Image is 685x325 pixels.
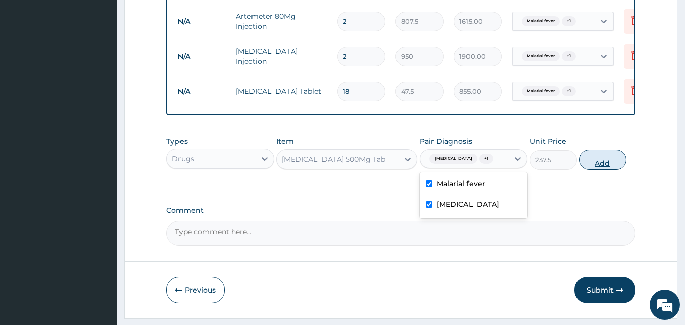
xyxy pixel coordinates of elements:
[429,154,477,164] span: [MEDICAL_DATA]
[522,51,560,61] span: Malarial fever
[19,51,41,76] img: d_794563401_company_1708531726252_794563401
[522,16,560,26] span: Malarial fever
[562,16,576,26] span: + 1
[437,199,499,209] label: [MEDICAL_DATA]
[231,81,332,101] td: [MEDICAL_DATA] Tablet
[522,86,560,96] span: Malarial fever
[420,136,472,147] label: Pair Diagnosis
[562,86,576,96] span: + 1
[172,154,194,164] div: Drugs
[562,51,576,61] span: + 1
[53,57,170,70] div: Chat with us now
[59,98,140,200] span: We're online!
[172,47,231,66] td: N/A
[172,12,231,31] td: N/A
[231,6,332,37] td: Artemeter 80Mg Injection
[276,136,294,147] label: Item
[579,150,626,170] button: Add
[479,154,493,164] span: + 1
[166,137,188,146] label: Types
[166,206,636,215] label: Comment
[437,178,485,189] label: Malarial fever
[166,5,191,29] div: Minimize live chat window
[5,217,193,252] textarea: Type your message and hit 'Enter'
[282,154,385,164] div: [MEDICAL_DATA] 500Mg Tab
[166,277,225,303] button: Previous
[530,136,566,147] label: Unit Price
[231,41,332,71] td: [MEDICAL_DATA] Injection
[574,277,635,303] button: Submit
[172,82,231,101] td: N/A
